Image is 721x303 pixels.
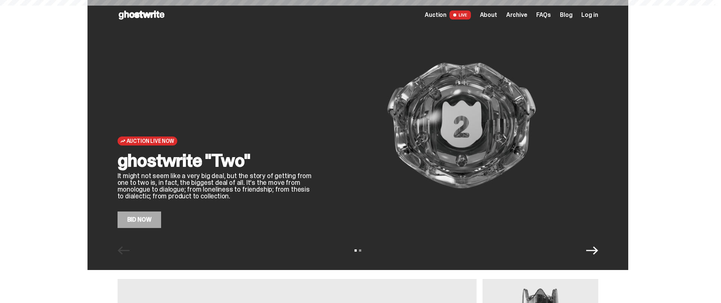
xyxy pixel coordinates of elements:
[560,12,572,18] a: Blog
[480,12,497,18] a: About
[359,249,361,252] button: View slide 2
[354,249,357,252] button: View slide 1
[586,244,598,256] button: Next
[325,23,598,228] img: ghostwrite "Two"
[425,10,471,19] a: Auction LIVE
[581,12,598,18] a: Log in
[118,151,313,169] h2: ghostwrite "Two"
[425,12,446,18] span: Auction
[449,10,471,19] span: LIVE
[536,12,551,18] a: FAQs
[118,211,161,228] a: Bid Now
[127,138,174,144] span: Auction Live Now
[506,12,527,18] a: Archive
[118,172,313,199] p: It might not seem like a very big deal, but the story of getting from one to two is, in fact, the...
